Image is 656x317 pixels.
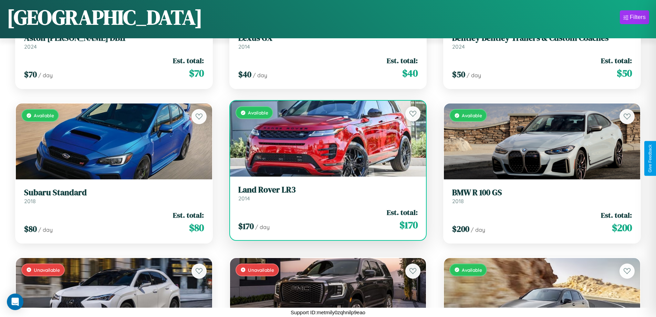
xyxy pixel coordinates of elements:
span: Est. total: [173,210,204,220]
span: Unavailable [248,267,274,273]
span: Available [34,112,54,118]
span: Est. total: [387,207,418,217]
span: $ 80 [189,221,204,235]
span: 2014 [238,43,250,50]
span: $ 170 [238,220,254,232]
span: 2024 [452,43,465,50]
span: Available [248,110,268,116]
span: Est. total: [173,56,204,66]
h3: Aston [PERSON_NAME] DB11 [24,33,204,43]
span: $ 200 [612,221,632,235]
h3: BMW R 100 GS [452,188,632,198]
span: / day [253,72,267,79]
span: / day [255,224,270,230]
span: $ 50 [617,66,632,80]
h3: Bentley Bentley Trailers & Custom Coaches [452,33,632,43]
span: $ 70 [189,66,204,80]
span: $ 40 [402,66,418,80]
span: $ 200 [452,223,469,235]
span: 2018 [452,198,464,205]
span: / day [38,226,53,233]
button: Filters [620,10,649,24]
span: $ 40 [238,69,251,80]
span: Est. total: [601,56,632,66]
span: $ 50 [452,69,465,80]
a: Subaru Standard2018 [24,188,204,205]
div: Filters [630,14,646,21]
h3: Subaru Standard [24,188,204,198]
span: $ 70 [24,69,37,80]
span: / day [467,72,481,79]
span: $ 80 [24,223,37,235]
span: Available [462,267,482,273]
a: Bentley Bentley Trailers & Custom Coaches2024 [452,33,632,50]
h3: Land Rover LR3 [238,185,418,195]
span: 2014 [238,195,250,202]
a: BMW R 100 GS2018 [452,188,632,205]
h3: Lexus GX [238,33,418,43]
span: 2018 [24,198,36,205]
span: 2024 [24,43,37,50]
span: Unavailable [34,267,60,273]
span: / day [471,226,485,233]
h1: [GEOGRAPHIC_DATA] [7,3,202,31]
a: Lexus GX2014 [238,33,418,50]
div: Give Feedback [648,145,653,172]
span: / day [38,72,53,79]
p: Support ID: metmily0zqhnilp9eao [291,308,365,317]
span: Est. total: [387,56,418,66]
span: $ 170 [399,218,418,232]
a: Aston [PERSON_NAME] DB112024 [24,33,204,50]
span: Est. total: [601,210,632,220]
div: Open Intercom Messenger [7,294,23,310]
a: Land Rover LR32014 [238,185,418,202]
span: Available [462,112,482,118]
